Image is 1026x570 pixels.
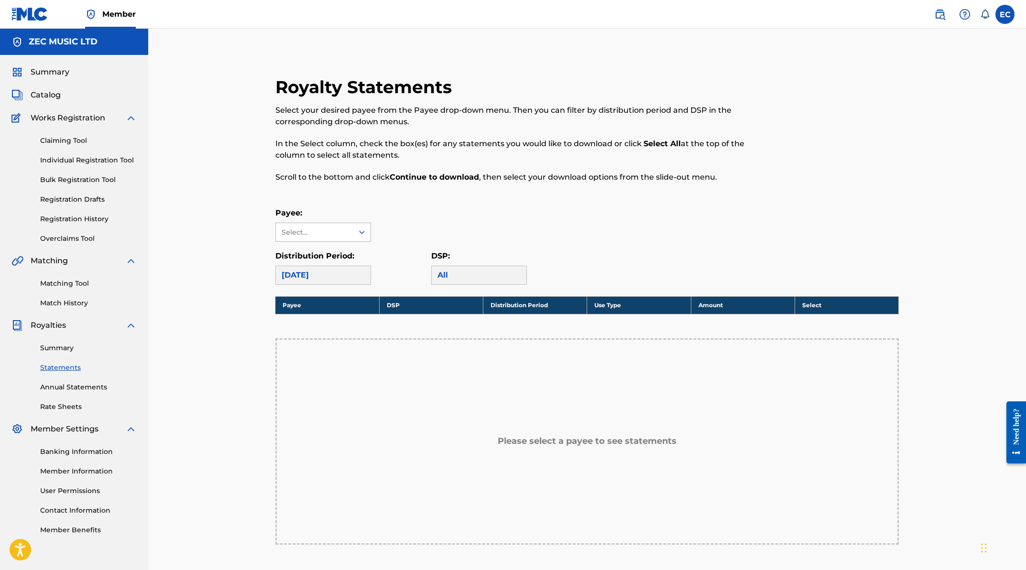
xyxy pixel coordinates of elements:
[795,296,898,314] th: Select
[125,423,137,435] img: expand
[31,89,61,101] span: Catalog
[31,66,69,78] span: Summary
[125,255,137,267] img: expand
[644,139,681,148] strong: Select All
[40,155,137,165] a: Individual Registration Tool
[275,172,755,183] p: Scroll to the bottom and click , then select your download options from the slide-out menu.
[40,382,137,392] a: Annual Statements
[282,227,347,237] div: Select...
[40,363,137,373] a: Statements
[40,279,137,289] a: Matching Tool
[11,423,23,435] img: Member Settings
[587,296,691,314] th: Use Type
[390,172,479,182] strong: Continue to download
[11,89,61,101] a: CatalogCatalog
[11,89,23,101] img: Catalog
[275,251,354,260] label: Distribution Period:
[40,343,137,353] a: Summary
[29,36,98,47] h5: ZEC MUSIC LTD
[102,9,136,20] span: Member
[40,447,137,457] a: Banking Information
[275,138,755,161] p: In the Select column, check the box(es) for any statements you would like to download or click at...
[483,296,587,314] th: Distribution Period
[934,9,946,20] img: search
[40,525,137,535] a: Member Benefits
[40,486,137,496] a: User Permissions
[31,320,66,331] span: Royalties
[275,208,302,217] label: Payee:
[125,112,137,124] img: expand
[40,234,137,244] a: Overclaims Tool
[980,10,990,19] div: Notifications
[498,436,677,447] h5: Please select a payee to see statements
[955,5,974,24] div: Help
[40,402,137,412] a: Rate Sheets
[930,5,950,24] a: Public Search
[431,251,450,260] label: DSP:
[40,136,137,146] a: Claiming Tool
[40,194,137,204] a: Registration Drafts
[275,296,379,314] th: Payee
[995,5,1015,24] div: User Menu
[959,9,971,20] img: help
[125,320,137,331] img: expand
[11,112,24,124] img: Works Registration
[978,524,1026,570] iframe: Chat Widget
[11,255,23,267] img: Matching
[275,76,457,98] h2: Royalty Statements
[275,105,755,128] p: Select your desired payee from the Payee drop-down menu. Then you can filter by distribution peri...
[31,423,98,435] span: Member Settings
[11,66,23,78] img: Summary
[40,214,137,224] a: Registration History
[40,298,137,308] a: Match History
[31,255,68,267] span: Matching
[85,9,97,20] img: Top Rightsholder
[40,175,137,185] a: Bulk Registration Tool
[40,505,137,516] a: Contact Information
[379,296,483,314] th: DSP
[31,112,105,124] span: Works Registration
[999,394,1026,471] iframe: Resource Center
[11,36,23,48] img: Accounts
[981,534,987,562] div: Drag
[11,7,48,21] img: MLC Logo
[40,466,137,476] a: Member Information
[691,296,795,314] th: Amount
[11,320,23,331] img: Royalties
[11,66,69,78] a: SummarySummary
